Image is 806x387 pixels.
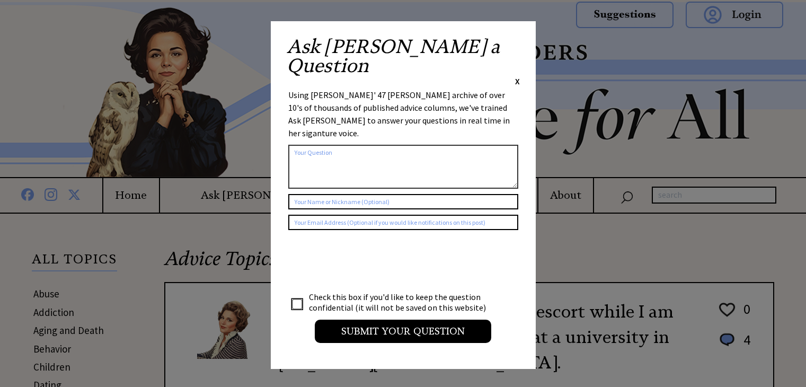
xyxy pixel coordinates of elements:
input: Your Name or Nickname (Optional) [288,194,518,209]
input: Your Email Address (Optional if you would like notifications on this post) [288,215,518,230]
span: X [515,76,520,86]
div: Using [PERSON_NAME]' 47 [PERSON_NAME] archive of over 10's of thousands of published advice colum... [288,89,518,139]
iframe: reCAPTCHA [288,241,449,282]
input: Submit your Question [315,320,491,343]
h2: Ask [PERSON_NAME] a Question [287,37,520,75]
td: Check this box if you'd like to keep the question confidential (it will not be saved on this webs... [308,291,496,313]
